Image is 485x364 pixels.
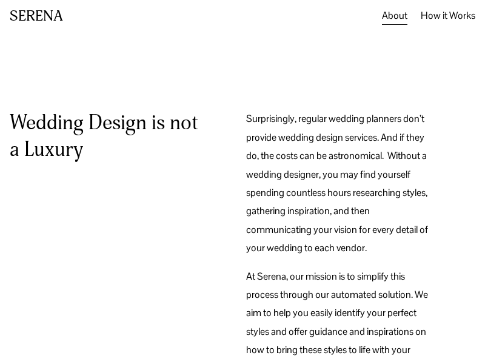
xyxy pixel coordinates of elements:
[382,5,407,26] a: About
[10,7,63,25] a: SERENA
[10,110,200,162] h3: Wedding Design is not a Luxury
[421,5,475,26] a: How it Works
[246,110,436,257] p: Surprisingly, regular wedding planners don’t provide wedding design services. And if they do, the...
